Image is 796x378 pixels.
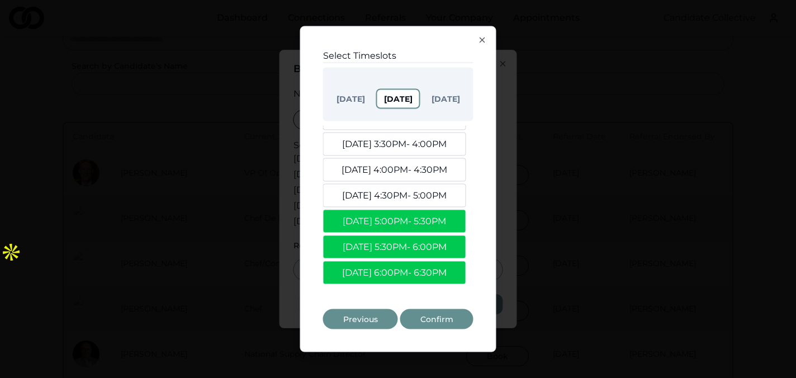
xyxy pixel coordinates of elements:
[425,90,467,108] button: [DATE]
[376,89,420,109] button: [DATE]
[330,90,372,108] button: [DATE]
[323,309,398,329] button: Previous
[323,158,466,182] button: [DATE] 4:00PM- 4:30PM
[400,309,473,329] button: Confirm
[323,210,466,233] button: [DATE] 5:00PM- 5:30PM
[323,49,473,63] h3: Select Timeslots
[323,184,466,207] button: [DATE] 4:30PM- 5:00PM
[323,235,466,259] button: [DATE] 5:30PM- 6:00PM
[323,261,466,285] button: [DATE] 6:00PM- 6:30PM
[323,133,466,156] button: [DATE] 3:30PM- 4:00PM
